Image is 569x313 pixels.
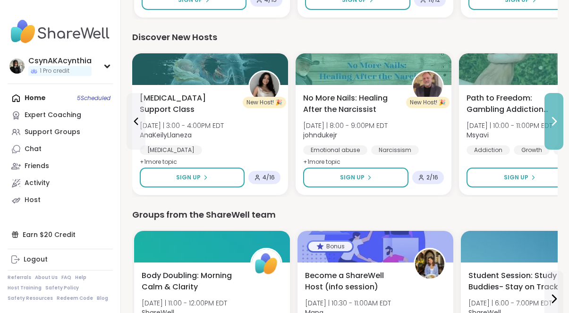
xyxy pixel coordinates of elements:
[142,298,227,308] span: [DATE] | 11:00 - 12:00PM EDT
[303,121,388,130] span: [DATE] | 8:00 - 9:00PM EDT
[132,208,558,221] div: Groups from the ShareWell team
[28,56,92,66] div: CsynAKAcynthia
[415,249,444,279] img: Mana
[303,145,367,155] div: Emotional abuse
[406,97,450,108] div: New Host! 🎉
[340,173,365,182] span: Sign Up
[252,249,281,279] img: ShareWell
[25,178,50,188] div: Activity
[57,295,93,302] a: Redeem Code
[413,72,442,101] img: johndukejr
[308,242,352,251] div: Bonus
[468,298,552,308] span: [DATE] | 6:00 - 7:00PM EDT
[371,145,419,155] div: Narcissism
[8,192,113,209] a: Host
[467,130,489,140] b: Msyavi
[24,255,48,264] div: Logout
[132,31,558,44] div: Discover New Hosts
[426,174,438,181] span: 2 / 16
[8,226,113,243] div: Earn $20 Credit
[140,145,202,155] div: [MEDICAL_DATA]
[142,270,240,293] span: Body Doubling: Morning Calm & Clarity
[140,130,192,140] b: AnaKeilyLlaneza
[8,274,31,281] a: Referrals
[504,173,528,182] span: Sign Up
[9,59,25,74] img: CsynAKAcynthia
[8,251,113,268] a: Logout
[97,295,108,302] a: Blog
[140,168,245,187] button: Sign Up
[467,145,510,155] div: Addiction
[305,298,391,308] span: [DATE] | 10:30 - 11:00AM EDT
[45,285,79,291] a: Safety Policy
[8,285,42,291] a: Host Training
[8,295,53,302] a: Safety Resources
[263,174,275,181] span: 4 / 16
[250,72,279,101] img: AnaKeilyLlaneza
[303,93,401,115] span: No More Nails: Healing After the Narcissist
[25,110,81,120] div: Expert Coaching
[40,67,69,75] span: 1 Pro credit
[468,270,567,293] span: Student Session: Study Buddies- Stay on Track
[8,158,113,175] a: Friends
[8,15,113,48] img: ShareWell Nav Logo
[305,270,403,293] span: Become a ShareWell Host (info session)
[25,127,80,137] div: Support Groups
[140,93,238,115] span: [MEDICAL_DATA] Support Class
[8,107,113,124] a: Expert Coaching
[25,161,49,171] div: Friends
[75,274,86,281] a: Help
[8,141,113,158] a: Chat
[514,145,550,155] div: Growth
[467,93,565,115] span: Path to Freedom: Gambling Addiction support group
[8,124,113,141] a: Support Groups
[243,97,286,108] div: New Host! 🎉
[140,121,224,130] span: [DATE] | 3:00 - 4:00PM EDT
[8,175,113,192] a: Activity
[25,195,41,205] div: Host
[35,274,58,281] a: About Us
[176,173,201,182] span: Sign Up
[303,168,408,187] button: Sign Up
[467,121,552,130] span: [DATE] | 10:00 - 11:00PM EDT
[25,144,42,154] div: Chat
[61,274,71,281] a: FAQ
[303,130,337,140] b: johndukejr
